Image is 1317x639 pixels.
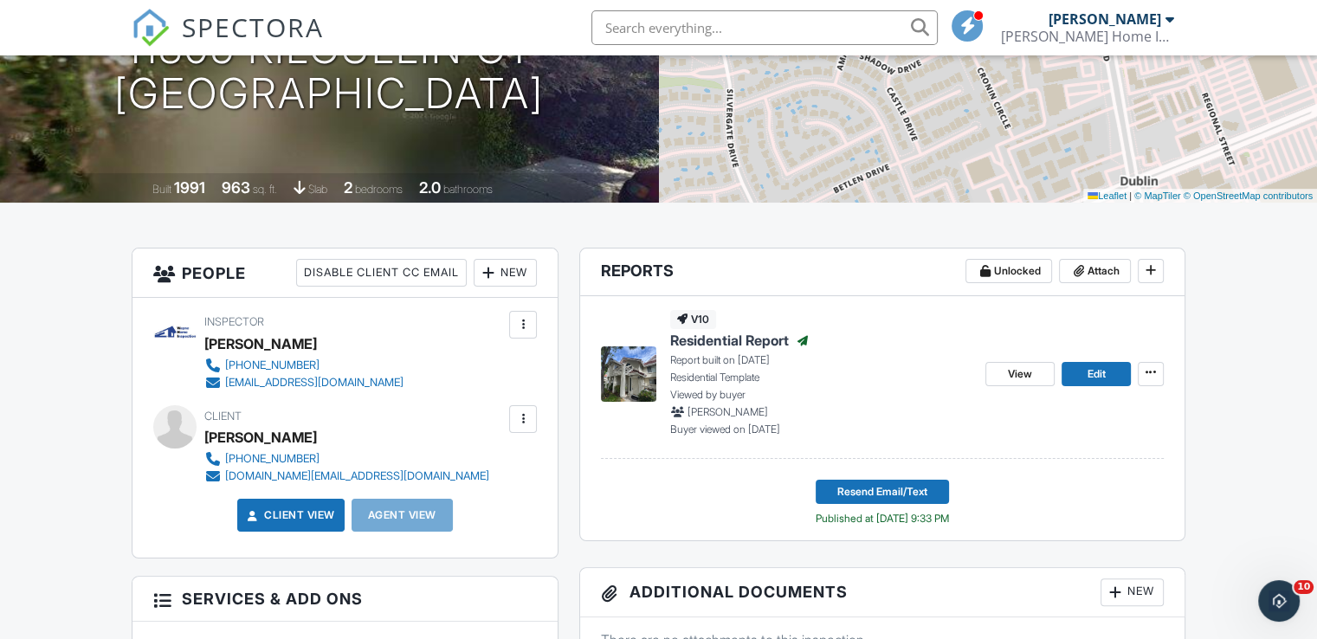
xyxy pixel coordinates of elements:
div: 2.0 [419,178,441,197]
span: sq. ft. [253,183,277,196]
span: slab [308,183,327,196]
input: Search everything... [591,10,938,45]
a: [DOMAIN_NAME][EMAIL_ADDRESS][DOMAIN_NAME] [204,468,489,485]
div: [PERSON_NAME] [1049,10,1161,28]
div: 963 [222,178,250,197]
span: 10 [1294,580,1314,594]
span: Client [204,410,242,423]
span: SPECTORA [182,9,324,45]
span: Built [152,183,171,196]
h1: 11805 Kilcullin Ct [GEOGRAPHIC_DATA] [114,26,544,118]
h3: People [132,248,558,298]
a: [PHONE_NUMBER] [204,357,403,374]
div: New [474,259,537,287]
a: Client View [243,507,335,524]
span: bedrooms [355,183,403,196]
iframe: Intercom live chat [1258,580,1300,622]
div: [PERSON_NAME] [204,424,317,450]
div: New [1101,578,1164,606]
div: [EMAIL_ADDRESS][DOMAIN_NAME] [225,376,403,390]
a: SPECTORA [132,23,324,60]
div: [DOMAIN_NAME][EMAIL_ADDRESS][DOMAIN_NAME] [225,469,489,483]
div: 2 [344,178,352,197]
a: © MapTiler [1134,190,1181,201]
a: [EMAIL_ADDRESS][DOMAIN_NAME] [204,374,403,391]
h3: Services & Add ons [132,577,558,622]
div: 1991 [174,178,205,197]
div: [PHONE_NUMBER] [225,358,320,372]
div: Disable Client CC Email [296,259,467,287]
a: © OpenStreetMap contributors [1184,190,1313,201]
div: [PHONE_NUMBER] [225,452,320,466]
span: bathrooms [443,183,493,196]
a: [PHONE_NUMBER] [204,450,489,468]
a: Leaflet [1088,190,1127,201]
h3: Additional Documents [580,568,1185,617]
span: | [1129,190,1132,201]
div: [PERSON_NAME] [204,331,317,357]
img: The Best Home Inspection Software - Spectora [132,9,170,47]
span: Inspector [204,315,264,328]
div: Wayne Home Inspection [1001,28,1174,45]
